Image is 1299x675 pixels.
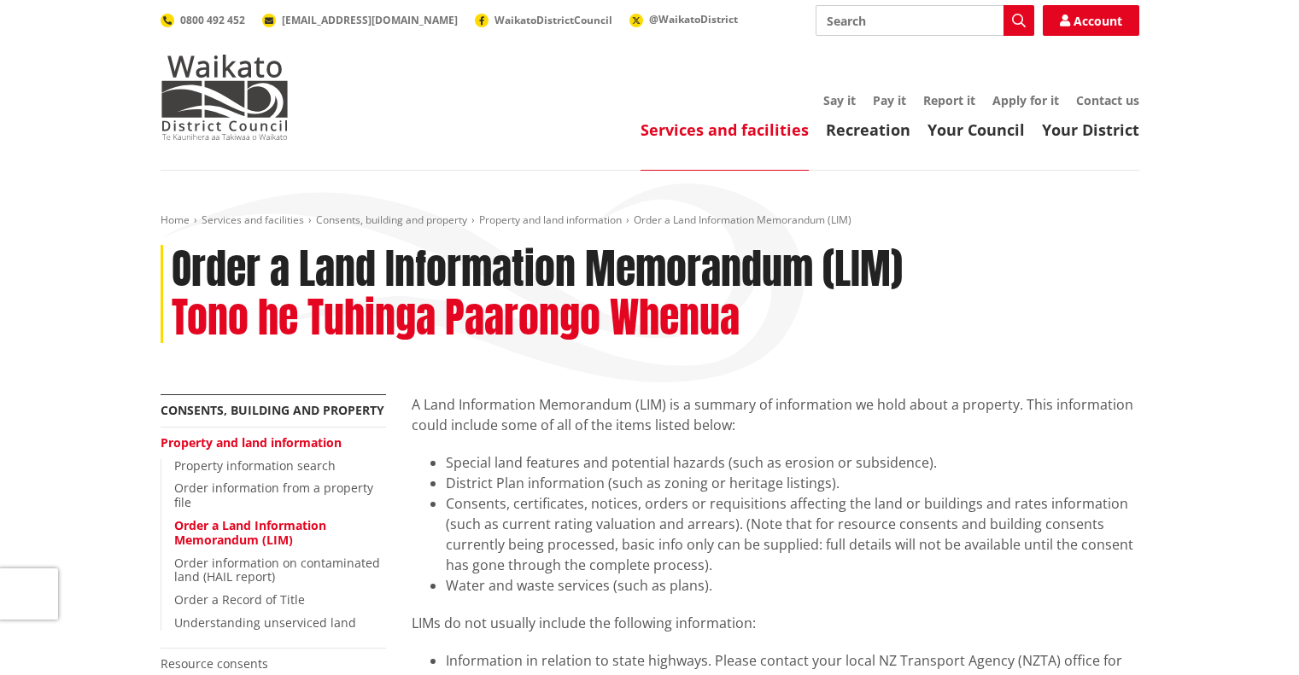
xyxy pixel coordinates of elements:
[446,452,1139,473] li: Special land features and potential hazards (such as erosion or subsidence).
[475,13,612,27] a: WaikatoDistrictCouncil
[174,591,305,608] a: Order a Record of Title
[823,92,856,108] a: Say it
[1043,5,1139,36] a: Account
[174,555,380,585] a: Order information on contaminated land (HAIL report)
[649,12,738,26] span: @WaikatoDistrict
[479,212,622,227] a: Property and land information
[180,13,245,27] span: 0800 492 452
[161,213,1139,228] nav: breadcrumb
[172,245,903,294] h1: Order a Land Information Memorandum (LIM)
[412,613,1139,633] p: LIMs do not usually include the following information:
[1076,92,1139,108] a: Contact us
[161,434,342,451] a: Property and land information
[873,92,906,108] a: Pay it
[174,614,356,631] a: Understanding unserviced land
[161,655,268,672] a: Resource consents
[174,457,336,474] a: Property information search
[172,294,740,343] h2: Tono he Tuhinga Paarongo Whenua
[161,212,190,227] a: Home
[494,13,612,27] span: WaikatoDistrictCouncil
[262,13,458,27] a: [EMAIL_ADDRESS][DOMAIN_NAME]
[629,12,738,26] a: @WaikatoDistrict
[927,119,1025,140] a: Your Council
[634,212,851,227] span: Order a Land Information Memorandum (LIM)
[316,212,467,227] a: Consents, building and property
[446,473,1139,493] li: District Plan information (such as zoning or heritage listings).
[161,402,384,418] a: Consents, building and property
[282,13,458,27] span: [EMAIL_ADDRESS][DOMAIN_NAME]
[923,92,975,108] a: Report it
[1042,119,1139,140] a: Your District
[992,92,1059,108] a: Apply for it
[446,493,1139,575] li: Consents, certificates, notices, orders or requisitions affecting the land or buildings and rates...
[202,212,304,227] a: Services and facilities
[174,517,326,548] a: Order a Land Information Memorandum (LIM)
[826,119,910,140] a: Recreation
[641,119,809,140] a: Services and facilities
[412,394,1139,435] p: A Land Information Memorandum (LIM) is a summary of information we hold about a property. This in...
[161,13,245,27] a: 0800 492 452
[816,5,1034,36] input: Search input
[446,575,1139,596] li: Water and waste services (such as plans).
[174,480,373,510] a: Order information from a property file
[161,55,289,140] img: Waikato District Council - Te Kaunihera aa Takiwaa o Waikato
